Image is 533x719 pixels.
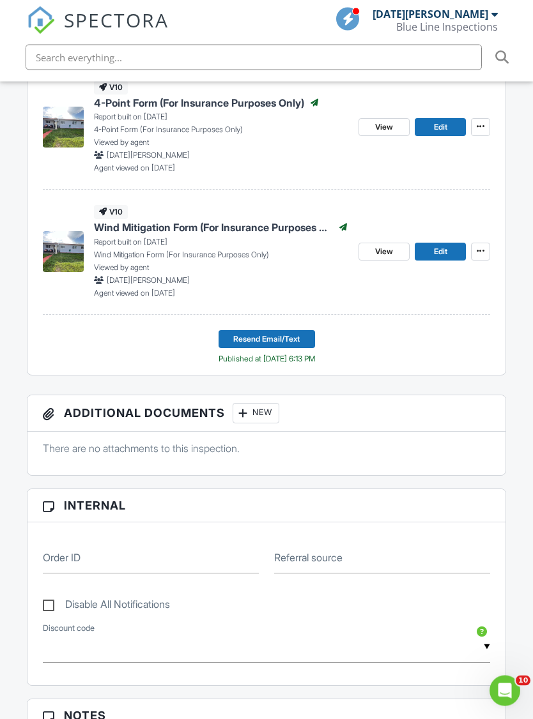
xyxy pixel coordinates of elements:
iframe: Intercom live chat [490,676,520,706]
p: There are no attachments to this inspection. [43,442,491,456]
label: Disable All Notifications [43,599,170,615]
span: SPECTORA [64,6,169,33]
h3: Additional Documents [27,396,506,432]
span: 10 [516,676,530,686]
a: SPECTORA [27,17,169,44]
div: [DATE][PERSON_NAME] [373,8,488,20]
h3: Internal [27,490,506,523]
label: Order ID [43,551,81,565]
div: New [233,404,279,424]
label: Referral source [274,551,343,565]
img: The Best Home Inspection Software - Spectora [27,6,55,34]
label: Discount code [43,623,95,635]
div: Blue Line Inspections [396,20,498,33]
input: Search everything... [26,45,482,70]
